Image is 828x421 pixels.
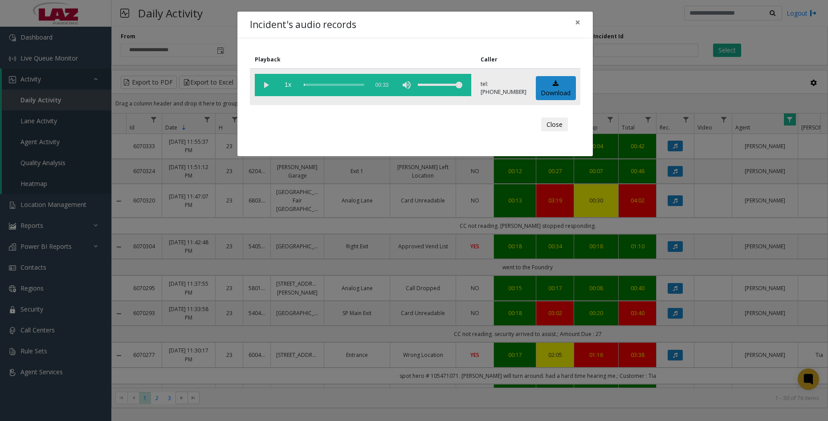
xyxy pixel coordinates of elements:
span: × [575,16,580,28]
p: tel:[PHONE_NUMBER] [481,80,526,96]
button: Close [541,117,568,132]
div: volume level [418,74,462,96]
div: scrub bar [304,74,364,96]
h4: Incident's audio records [250,18,356,32]
th: Caller [476,51,531,69]
th: Playback [250,51,476,69]
button: Close [569,12,587,33]
a: Download [536,76,576,101]
span: playback speed button [277,74,299,96]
